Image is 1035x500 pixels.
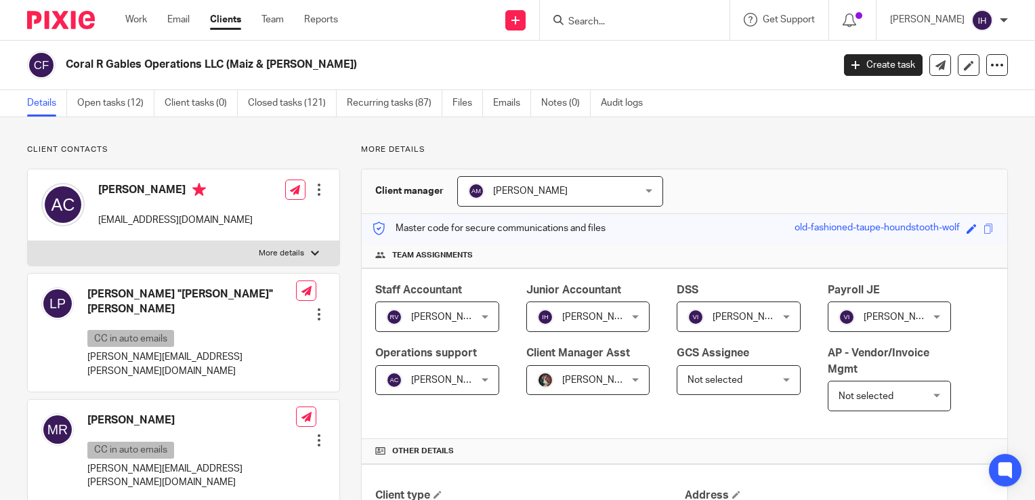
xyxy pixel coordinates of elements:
a: Open tasks (12) [77,90,154,117]
a: Team [261,13,284,26]
span: Get Support [763,15,815,24]
img: Profile%20picture%20JUS.JPG [537,372,553,388]
p: More details [259,248,304,259]
a: Recurring tasks (87) [347,90,442,117]
a: Client tasks (0) [165,90,238,117]
span: [PERSON_NAME] [713,312,787,322]
span: Junior Accountant [526,285,621,295]
h4: [PERSON_NAME] [87,413,296,428]
i: Primary [192,183,206,196]
p: [EMAIL_ADDRESS][DOMAIN_NAME] [98,213,253,227]
div: old-fashioned-taupe-houndstooth-wolf [795,221,960,236]
span: [PERSON_NAME] [411,375,486,385]
span: DSS [677,285,698,295]
a: Notes (0) [541,90,591,117]
a: Emails [493,90,531,117]
a: Details [27,90,67,117]
img: svg%3E [27,51,56,79]
span: Team assignments [392,250,473,261]
p: [PERSON_NAME][EMAIL_ADDRESS][PERSON_NAME][DOMAIN_NAME] [87,462,296,490]
img: svg%3E [971,9,993,31]
p: Client contacts [27,144,340,155]
a: Clients [210,13,241,26]
p: More details [361,144,1008,155]
a: Work [125,13,147,26]
img: svg%3E [386,372,402,388]
a: Closed tasks (121) [248,90,337,117]
span: [PERSON_NAME] [562,375,637,385]
span: [PERSON_NAME] [562,312,637,322]
h3: Client manager [375,184,444,198]
span: [PERSON_NAME] [864,312,938,322]
h4: [PERSON_NAME] "[PERSON_NAME]" [PERSON_NAME] [87,287,296,316]
img: svg%3E [839,309,855,325]
span: Not selected [839,392,893,401]
span: Not selected [688,375,742,385]
span: AP - Vendor/Invoice Mgmt [828,348,929,374]
a: Create task [844,54,923,76]
img: svg%3E [688,309,704,325]
input: Search [567,16,689,28]
p: CC in auto emails [87,442,174,459]
span: [PERSON_NAME] [493,186,568,196]
a: Reports [304,13,338,26]
img: svg%3E [537,309,553,325]
span: [PERSON_NAME] [411,312,486,322]
p: Master code for secure communications and files [372,222,606,235]
p: [PERSON_NAME] [890,13,965,26]
a: Audit logs [601,90,653,117]
span: Operations support [375,348,477,358]
span: Staff Accountant [375,285,462,295]
img: svg%3E [41,413,74,446]
p: [PERSON_NAME][EMAIL_ADDRESS][PERSON_NAME][DOMAIN_NAME] [87,350,296,378]
span: Client Manager Asst [526,348,630,358]
span: Payroll JE [828,285,880,295]
img: svg%3E [468,183,484,199]
h2: Coral R Gables Operations LLC (Maiz & [PERSON_NAME]) [66,58,672,72]
a: Files [452,90,483,117]
h4: [PERSON_NAME] [98,183,253,200]
img: svg%3E [386,309,402,325]
span: Other details [392,446,454,457]
img: svg%3E [41,287,74,320]
span: GCS Assignee [677,348,749,358]
img: svg%3E [41,183,85,226]
img: Pixie [27,11,95,29]
a: Email [167,13,190,26]
p: CC in auto emails [87,330,174,347]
